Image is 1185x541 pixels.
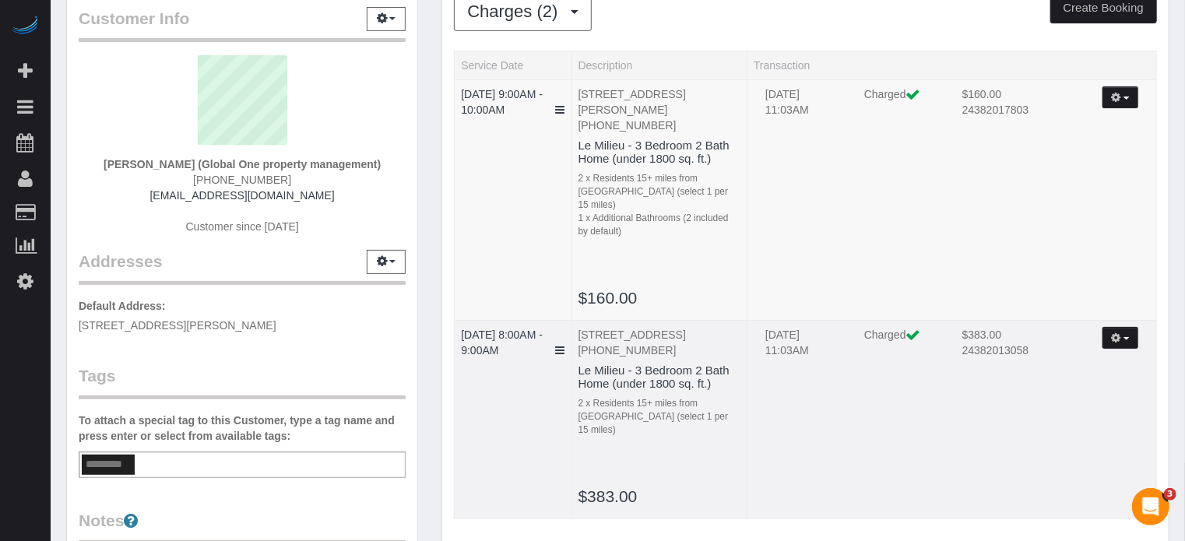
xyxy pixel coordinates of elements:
[578,289,638,307] a: $160.00
[461,328,543,357] a: [DATE] 8:00AM - 9:00AM
[578,327,740,358] p: [STREET_ADDRESS] [PHONE_NUMBER]
[747,79,1157,320] td: Transaction
[79,319,276,332] span: [STREET_ADDRESS][PERSON_NAME]
[79,364,406,399] legend: Tags
[578,212,740,238] div: 1 x Additional Bathrooms (2 included by default)
[578,172,740,212] div: 2 x Residents 15+ miles from [GEOGRAPHIC_DATA] (select 1 per 15 miles)
[455,51,571,79] th: Service Date
[578,487,638,505] a: $383.00
[1132,488,1169,525] iframe: Intercom live chat
[853,86,951,133] td: Charge Label
[186,220,299,233] span: Customer since [DATE]
[578,86,740,133] p: [STREET_ADDRESS][PERSON_NAME] [PHONE_NUMBER]
[193,174,291,186] span: [PHONE_NUMBER]
[1164,488,1176,501] span: 3
[150,189,335,202] a: [EMAIL_ADDRESS][DOMAIN_NAME]
[578,397,740,437] div: 2 x Residents 15+ miles from [GEOGRAPHIC_DATA] (select 1 per 15 miles)
[9,16,40,37] img: Automaid Logo
[571,320,747,518] td: Description
[578,364,740,390] h4: Le Milieu - 3 Bedroom 2 Bath Home (under 1800 sq. ft.)
[79,298,166,314] label: Default Address:
[79,413,406,444] label: To attach a special tag to this Customer, type a tag name and press enter or select from availabl...
[951,86,1073,133] td: Charge Amount, Transaction Id
[104,158,381,170] strong: [PERSON_NAME] (Global One property management)
[455,79,571,320] td: Service Date
[578,139,740,165] h4: Le Milieu - 3 Bedroom 2 Bath Home (under 1800 sq. ft.)
[461,88,543,116] a: [DATE] 9:00AM - 10:00AM
[951,327,1073,374] td: Charge Amount, Transaction Id
[571,51,747,79] th: Description
[467,2,565,21] span: Charges (2)
[747,51,1157,79] th: Transaction
[747,320,1157,518] td: Transaction
[754,86,853,133] td: Charged Date
[754,327,853,374] td: Charged Date
[455,320,571,518] td: Service Date
[571,79,747,320] td: Description
[853,327,951,374] td: Charge Label
[79,7,406,42] legend: Customer Info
